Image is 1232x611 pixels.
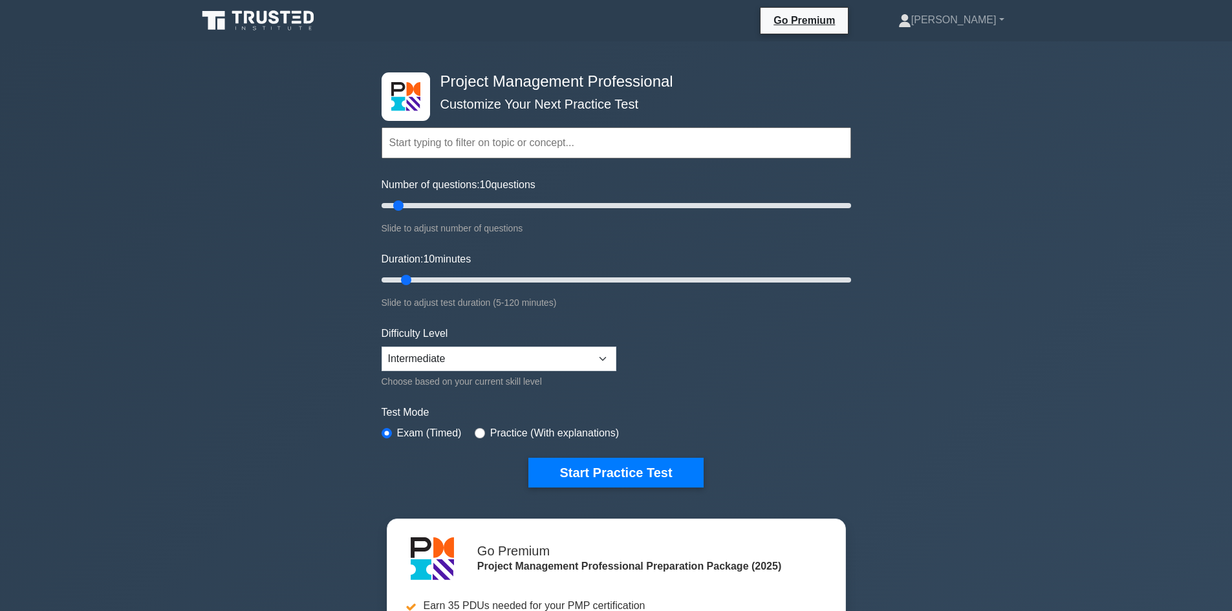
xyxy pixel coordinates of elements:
a: Go Premium [766,12,843,28]
label: Exam (Timed) [397,425,462,441]
label: Practice (With explanations) [490,425,619,441]
label: Difficulty Level [382,326,448,341]
label: Test Mode [382,405,851,420]
h4: Project Management Professional [435,72,788,91]
div: Slide to adjust number of questions [382,220,851,236]
label: Number of questions: questions [382,177,535,193]
div: Slide to adjust test duration (5-120 minutes) [382,295,851,310]
button: Start Practice Test [528,458,703,488]
input: Start typing to filter on topic or concept... [382,127,851,158]
label: Duration: minutes [382,252,471,267]
span: 10 [480,179,492,190]
div: Choose based on your current skill level [382,374,616,389]
span: 10 [423,253,435,264]
a: [PERSON_NAME] [867,7,1035,33]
